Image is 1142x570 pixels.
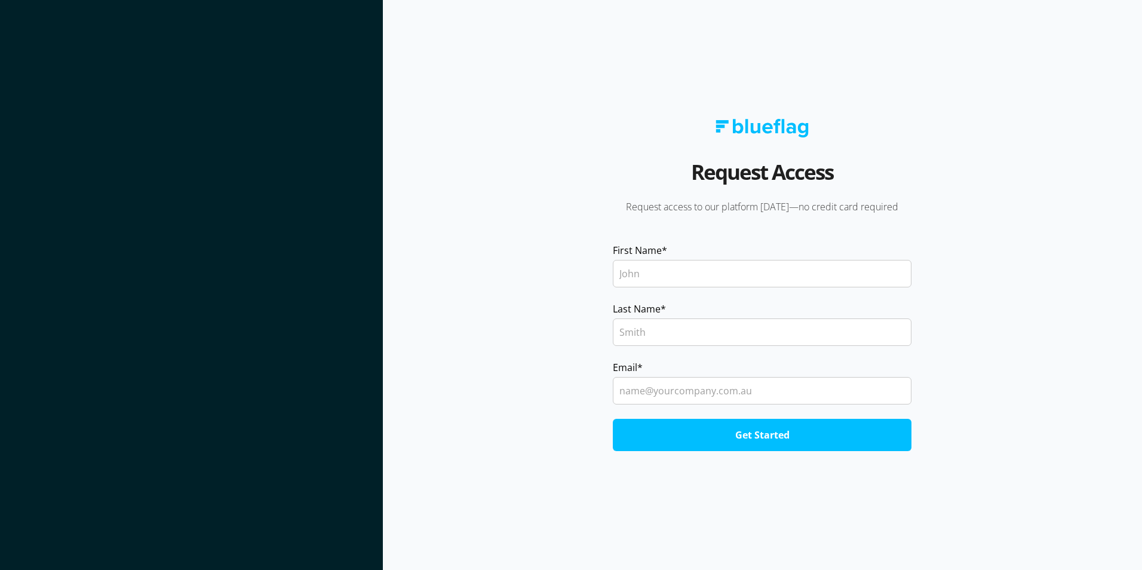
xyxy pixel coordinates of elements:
p: Request access to our platform [DATE]—no credit card required [596,200,928,213]
span: Email [613,360,637,375]
input: name@yourcompany.com.au [613,377,911,404]
span: First Name [613,243,662,258]
input: John [613,260,911,287]
span: Last Name [613,302,661,316]
input: Smith [613,318,911,346]
h2: Request Access [691,155,833,200]
input: Get Started [613,419,911,451]
img: Blue Flag logo [716,119,809,137]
